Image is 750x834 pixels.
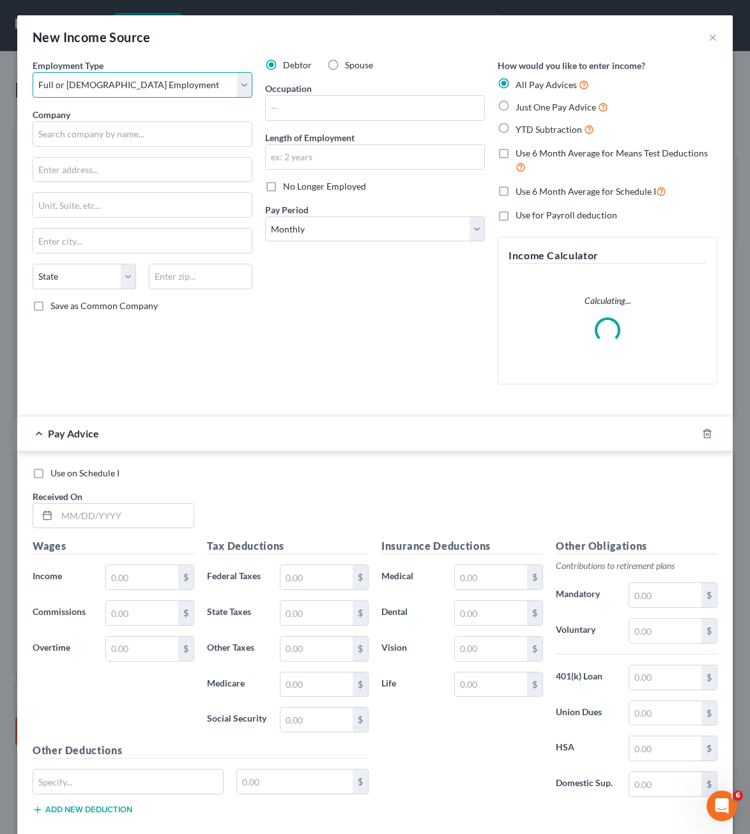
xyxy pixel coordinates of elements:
div: $ [701,619,717,643]
span: Pay Advice [48,427,99,439]
div: $ [353,565,368,589]
h5: Other Obligations [556,538,717,554]
input: Enter zip... [149,264,252,289]
div: $ [353,637,368,661]
span: 6 [733,791,743,801]
div: $ [701,665,717,690]
input: 0.00 [629,701,701,725]
span: Use for Payroll deduction [516,209,617,220]
span: Pay Period [265,204,309,215]
label: Union Dues [549,701,622,726]
input: 0.00 [455,637,527,661]
div: $ [701,583,717,607]
div: $ [527,565,542,589]
input: Enter address... [33,158,252,182]
label: Other Taxes [201,636,273,662]
button: Add new deduction [33,805,132,815]
span: Debtor [283,59,312,70]
p: Contributions to retirement plans [556,559,717,572]
input: 0.00 [280,637,353,661]
div: $ [178,637,194,661]
input: 0.00 [106,565,178,589]
label: HSA [549,736,622,761]
input: Unit, Suite, etc... [33,193,252,217]
input: MM/DD/YYYY [57,504,194,528]
h5: Income Calculator [509,248,707,264]
input: 0.00 [455,601,527,625]
input: -- [266,96,484,120]
span: Spouse [345,59,373,70]
label: Medical [375,565,448,590]
input: 0.00 [280,672,353,697]
input: 0.00 [106,637,178,661]
span: Received On [33,491,82,502]
input: 0.00 [629,665,701,690]
iframe: Intercom live chat [707,791,737,821]
input: ex: 2 years [266,145,484,169]
label: Overtime [26,636,99,662]
span: Employment Type [33,60,103,71]
label: Federal Taxes [201,565,273,590]
label: Mandatory [549,582,622,608]
label: Life [375,672,448,697]
span: All Pay Advices [516,79,577,90]
div: $ [353,601,368,625]
div: $ [353,672,368,697]
div: $ [701,701,717,725]
label: 401(k) Loan [549,665,622,690]
label: Length of Employment [265,131,355,144]
div: $ [178,601,194,625]
input: 0.00 [280,708,353,732]
input: 0.00 [237,770,353,794]
p: Calculating... [509,294,707,307]
label: Vision [375,636,448,662]
span: Company [33,109,70,120]
span: Save as Common Company [50,300,158,311]
span: No Longer Employed [283,181,366,192]
input: 0.00 [280,601,353,625]
input: 0.00 [106,601,178,625]
input: 0.00 [629,619,701,643]
div: $ [527,637,542,661]
div: $ [701,772,717,796]
span: YTD Subtraction [516,124,582,135]
span: Use 6 Month Average for Schedule I [516,186,656,197]
label: State Taxes [201,600,273,626]
h5: Tax Deductions [207,538,369,554]
button: × [708,29,717,45]
input: 0.00 [455,672,527,697]
div: $ [527,601,542,625]
h5: Insurance Deductions [381,538,543,554]
div: $ [353,770,368,794]
input: 0.00 [629,772,701,796]
span: Income [33,570,62,581]
span: Use on Schedule I [50,467,119,478]
label: Domestic Sup. [549,771,622,797]
input: 0.00 [280,565,353,589]
span: Use 6 Month Average for Means Test Deductions [516,148,708,158]
h5: Other Deductions [33,743,369,759]
label: Social Security [201,707,273,732]
label: Medicare [201,672,273,697]
input: 0.00 [629,583,701,607]
div: New Income Source [33,28,151,46]
input: Enter city... [33,229,252,253]
label: Commissions [26,600,99,626]
input: 0.00 [455,565,527,589]
label: How would you like to enter income? [498,59,645,72]
label: Voluntary [549,618,622,644]
label: Dental [375,600,448,626]
input: Search company by name... [33,121,252,147]
label: Occupation [265,82,312,95]
h5: Wages [33,538,194,554]
input: 0.00 [629,736,701,761]
div: $ [178,565,194,589]
div: $ [527,672,542,697]
div: $ [353,708,368,732]
div: $ [701,736,717,761]
input: Specify... [33,770,223,794]
span: Just One Pay Advice [516,102,596,112]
